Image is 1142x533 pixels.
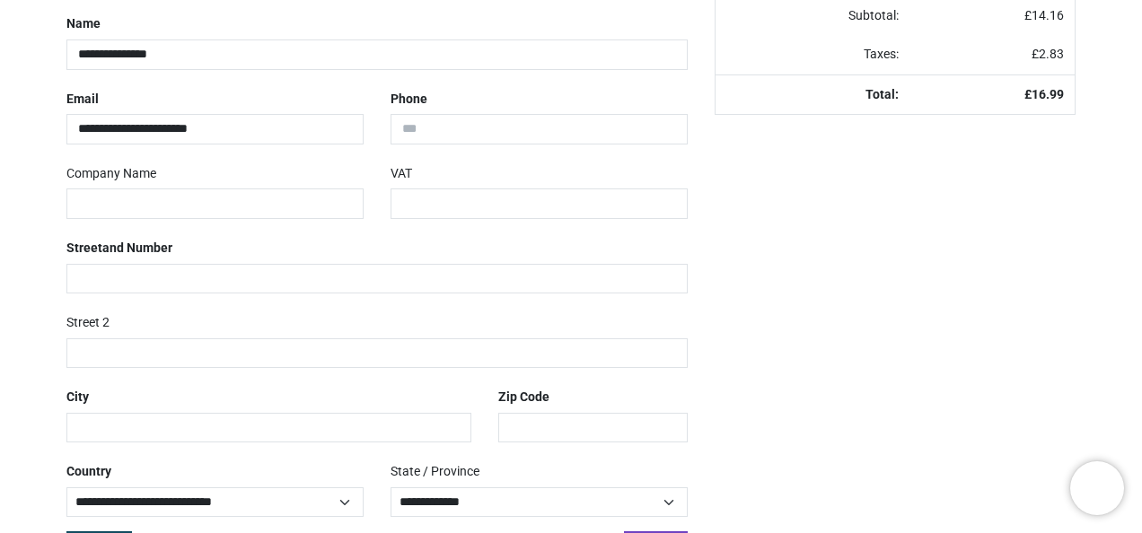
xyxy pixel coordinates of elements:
[1032,47,1064,61] span: £
[66,382,89,413] label: City
[1024,87,1064,101] strong: £
[1032,87,1064,101] span: 16.99
[66,457,111,487] label: Country
[1039,47,1064,61] span: 2.83
[1024,8,1064,22] span: £
[66,84,99,115] label: Email
[66,9,101,39] label: Name
[391,84,427,115] label: Phone
[391,457,479,487] label: State / Province
[391,159,412,189] label: VAT
[1070,461,1124,515] iframe: Brevo live chat
[66,233,172,264] label: Street
[102,240,172,255] span: and Number
[716,35,909,74] td: Taxes:
[498,382,549,413] label: Zip Code
[66,159,156,189] label: Company Name
[865,87,899,101] strong: Total:
[66,308,110,338] label: Street 2
[1032,8,1064,22] span: 14.16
